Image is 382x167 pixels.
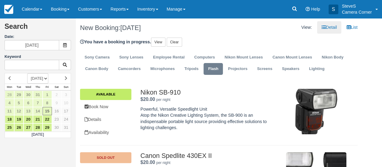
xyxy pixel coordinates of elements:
[61,115,71,123] a: 24
[61,99,71,107] a: 10
[140,89,278,96] h2: Nikon SB-910
[5,107,14,115] a: 11
[14,115,24,123] a: 19
[140,160,155,165] strong: Price: $20
[33,123,42,132] a: 28
[115,52,148,63] a: Sony Lenses
[5,123,14,132] a: 25
[61,84,71,90] th: Sun
[120,24,141,32] span: [DATE]
[43,123,52,132] a: 29
[33,99,42,107] a: 7
[52,84,61,90] th: Sat
[52,115,61,123] a: 23
[317,21,342,34] a: Detail
[52,107,61,115] a: 16
[52,123,61,132] a: 30
[4,5,13,14] img: checkfront-main-nav-mini-logo.png
[24,99,33,107] a: 6
[81,63,113,75] a: Canon Body
[33,115,42,123] a: 21
[5,23,71,34] h2: Search
[156,98,170,102] em: per night
[43,99,52,107] a: 8
[113,63,145,75] a: Camcorders
[204,63,223,75] a: Flash
[43,107,52,115] a: 15
[43,84,52,90] th: Fri
[5,84,14,90] th: Mon
[33,107,42,115] a: 14
[140,97,155,102] span: $20.00
[304,63,329,75] a: Lighting
[278,63,304,75] a: Speakers
[75,38,362,47] div: You have a booking in progress.
[149,52,189,63] a: Employee Rental
[80,24,214,32] h1: New Booking:
[140,106,278,131] p: Powerful, Versatile Speedlight Unit Atop the Nikon Creative Lighting System, the SB-900 is an ind...
[52,99,61,107] a: 9
[14,91,24,99] a: 29
[190,52,219,63] a: Computers
[223,63,252,75] a: Projectors
[140,97,155,102] strong: Price: $20
[342,3,372,9] p: SteveS
[140,152,278,159] h2: Canon Spedlite 430EX II
[317,52,348,63] a: Nikon Body
[252,63,277,75] a: Screens
[14,123,24,132] a: 26
[268,52,316,63] a: Canon Mount Lenses
[14,84,24,90] th: Tue
[80,101,131,113] a: Book Now
[61,91,71,99] a: 3
[24,84,33,90] th: Wed
[24,115,33,123] a: 20
[311,7,320,12] span: Help
[151,38,165,47] a: View
[167,38,182,47] a: Clear
[80,113,131,126] a: Details
[5,132,71,138] td: [DATE]
[156,161,170,165] em: per night
[80,126,131,139] a: Availability
[5,54,21,59] label: Keyword
[329,5,338,14] div: S
[80,52,114,63] a: Sony Camera
[5,91,14,99] a: 28
[342,21,362,34] a: List
[14,107,24,115] a: 12
[306,7,310,11] i: Help
[59,60,71,70] button: Keyword Search
[52,91,61,99] a: 2
[61,123,71,132] a: 31
[43,115,52,123] a: 22
[146,63,179,75] a: Microphones
[14,99,24,107] a: 5
[286,89,346,134] img: M63-1
[180,63,203,75] a: Tripods
[80,89,131,100] a: Available
[80,152,131,163] a: SOLD OUT
[43,91,52,99] a: 1
[297,21,316,34] li: View:
[140,160,155,165] span: $20.00
[220,52,267,63] a: Nikon Mount Lenses
[24,107,33,115] a: 13
[24,123,33,132] a: 27
[24,91,33,99] a: 30
[5,115,14,123] a: 18
[33,84,42,90] th: Thu
[342,9,372,15] p: Camera Corner
[5,99,14,107] a: 4
[5,34,71,40] label: Date:
[61,107,71,115] a: 17
[33,91,42,99] a: 31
